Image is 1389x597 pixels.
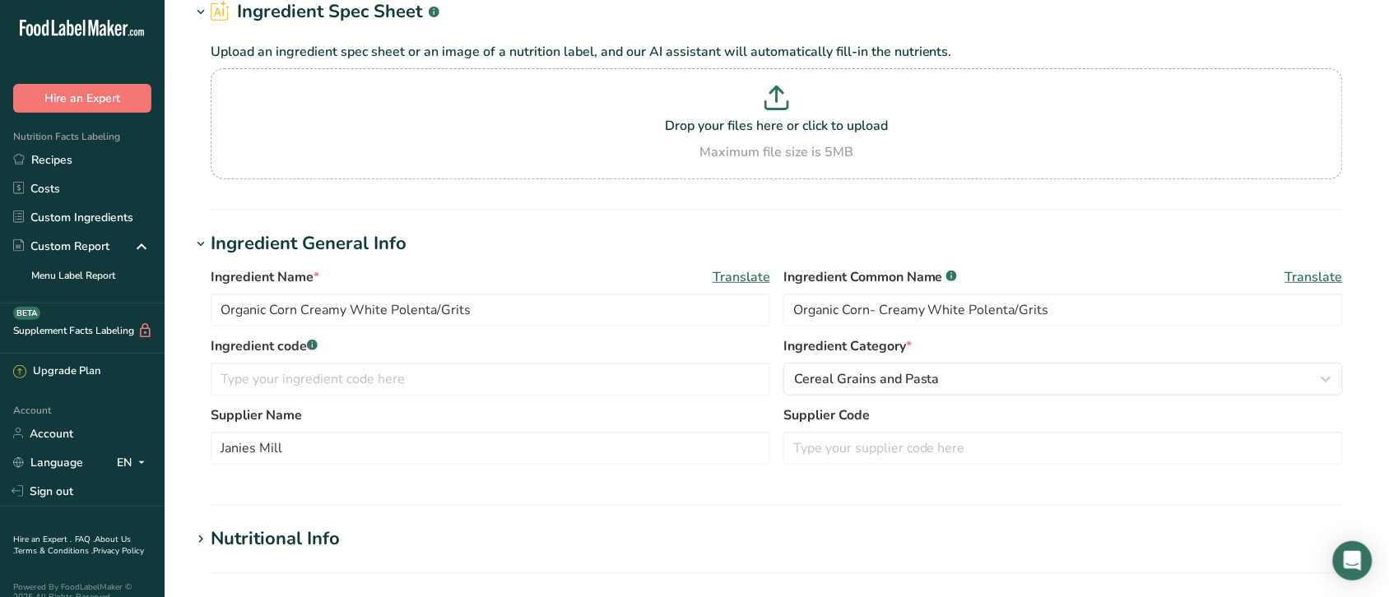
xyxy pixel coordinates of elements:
[211,405,770,425] label: Supplier Name
[211,525,340,553] div: Nutritional Info
[14,545,93,557] a: Terms & Conditions .
[211,42,1343,62] p: Upload an ingredient spec sheet or an image of a nutrition label, and our AI assistant will autom...
[13,307,40,320] div: BETA
[1285,267,1343,287] span: Translate
[13,448,83,477] a: Language
[13,363,100,380] div: Upgrade Plan
[783,363,1343,396] button: Cereal Grains and Pasta
[13,534,131,557] a: About Us .
[117,452,151,472] div: EN
[13,534,72,545] a: Hire an Expert .
[783,336,1343,356] label: Ingredient Category
[13,238,109,255] div: Custom Report
[783,432,1343,465] input: Type your supplier code here
[1333,541,1373,581] div: Open Intercom Messenger
[13,84,151,113] button: Hire an Expert
[783,405,1343,425] label: Supplier Code
[215,142,1339,162] div: Maximum file size is 5MB
[794,369,940,389] span: Cereal Grains and Pasta
[75,534,95,545] a: FAQ .
[215,116,1339,136] p: Drop your files here or click to upload
[211,267,319,287] span: Ingredient Name
[211,336,770,356] label: Ingredient code
[211,432,770,465] input: Type your supplier name here
[713,267,770,287] span: Translate
[211,230,406,257] div: Ingredient General Info
[783,294,1343,326] input: Type an alternate ingredient name if you have
[93,545,144,557] a: Privacy Policy
[211,294,770,326] input: Type your ingredient name here
[211,363,770,396] input: Type your ingredient code here
[783,267,957,287] span: Ingredient Common Name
